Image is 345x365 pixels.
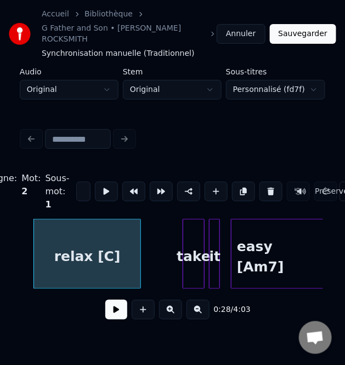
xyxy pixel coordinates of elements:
img: youka [9,23,31,45]
div: Mot : [21,172,41,211]
a: Bibliothèque [84,9,133,20]
span: 4:03 [234,304,251,315]
nav: breadcrumb [42,9,217,59]
span: 2 [21,186,27,196]
label: Sous-titres [226,68,325,76]
div: / [214,304,240,315]
a: Accueil [42,9,69,20]
span: Synchronisation manuelle (Traditionnel) [42,48,195,59]
label: Audio [20,68,118,76]
button: Annuler [217,24,265,44]
div: Sous-mot : [45,172,69,211]
button: Sauvegarder [270,24,336,44]
span: 0:28 [214,304,231,315]
a: G Father and Son • [PERSON_NAME] ROCKSMITH [42,23,205,45]
span: 1 [45,199,51,210]
div: Ouvrir le chat [299,321,332,354]
label: Stem [123,68,222,76]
